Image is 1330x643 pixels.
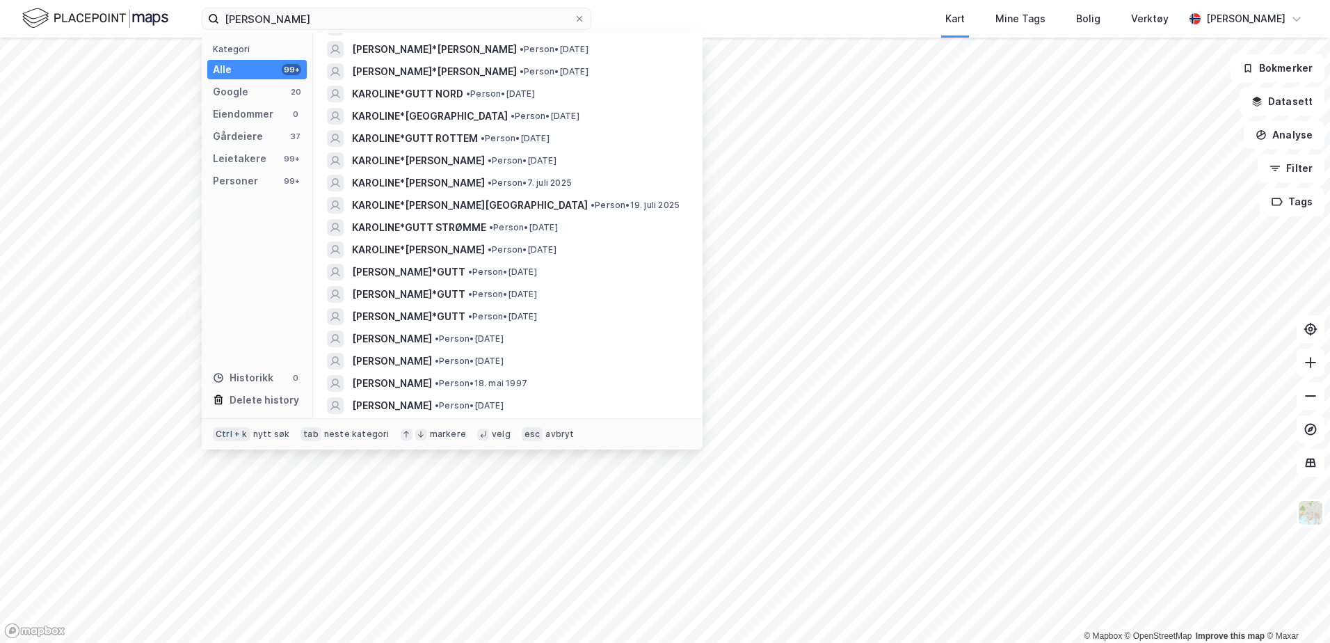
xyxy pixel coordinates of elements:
span: [PERSON_NAME]*GUTT [352,308,465,325]
span: [PERSON_NAME] [352,353,432,370]
div: 0 [290,372,301,383]
div: 37 [290,131,301,142]
span: • [520,44,524,54]
span: Person • [DATE] [488,244,556,255]
a: OpenStreetMap [1125,631,1192,641]
span: • [488,155,492,166]
img: Z [1297,500,1324,526]
div: Kategori [213,44,307,54]
button: Analyse [1244,121,1324,149]
div: avbryt [545,429,574,440]
span: Person • [DATE] [489,222,558,233]
div: Delete history [230,392,299,408]
div: [PERSON_NAME] [1206,10,1285,27]
span: • [468,289,472,299]
span: Person • [DATE] [520,44,588,55]
span: Person • [DATE] [481,133,550,144]
span: Person • [DATE] [435,333,504,344]
span: • [489,222,493,232]
button: Datasett [1240,88,1324,116]
img: logo.f888ab2527a4732fd821a326f86c7f29.svg [22,6,168,31]
span: • [520,66,524,77]
span: • [466,88,470,99]
div: nytt søk [253,429,290,440]
div: Eiendommer [213,106,273,122]
span: Person • [DATE] [468,311,537,322]
span: • [511,111,515,121]
button: Tags [1260,188,1324,216]
span: • [435,356,439,366]
span: • [468,311,472,321]
div: Historikk [213,370,273,386]
button: Bokmerker [1231,54,1324,82]
span: [PERSON_NAME] [352,331,432,347]
div: Bolig [1076,10,1100,27]
span: [PERSON_NAME]*[PERSON_NAME] [352,63,517,80]
a: Mapbox [1084,631,1122,641]
span: KAROLINE*GUTT STRØMME [352,219,486,236]
span: • [488,244,492,255]
span: • [435,400,439,411]
span: Person • [DATE] [468,267,537,278]
span: KAROLINE*[PERSON_NAME] [352,241,485,258]
div: Leietakere [213,150,266,167]
span: KAROLINE*[GEOGRAPHIC_DATA] [352,108,508,125]
div: markere [430,429,466,440]
span: Person • 7. juli 2025 [488,177,572,189]
div: Personer [213,173,258,189]
div: Gårdeiere [213,128,263,145]
span: • [435,333,439,344]
div: Verktøy [1131,10,1169,27]
div: velg [492,429,511,440]
span: • [488,177,492,188]
span: • [468,267,472,277]
button: Filter [1258,154,1324,182]
span: • [591,200,595,210]
div: 99+ [282,153,301,164]
span: Person • [DATE] [511,111,579,122]
span: • [435,378,439,388]
span: Person • [DATE] [468,289,537,300]
span: [PERSON_NAME]*GUTT [352,286,465,303]
span: Person • [DATE] [435,400,504,411]
span: KAROLINE*[PERSON_NAME][GEOGRAPHIC_DATA] [352,197,588,214]
span: KAROLINE*[PERSON_NAME] [352,152,485,169]
iframe: Chat Widget [1260,576,1330,643]
span: [PERSON_NAME]*GUTT [352,264,465,280]
div: Google [213,84,248,100]
div: Kontrollprogram for chat [1260,576,1330,643]
a: Improve this map [1196,631,1265,641]
div: 99+ [282,175,301,186]
span: Person • [DATE] [520,66,588,77]
span: KAROLINE*GUTT ROTTEM [352,130,478,147]
div: neste kategori [324,429,390,440]
span: Person • [DATE] [466,88,535,100]
div: 99+ [282,64,301,75]
div: Ctrl + k [213,427,250,441]
input: Søk på adresse, matrikkel, gårdeiere, leietakere eller personer [219,8,574,29]
div: 0 [290,109,301,120]
span: Person • [DATE] [488,155,556,166]
span: Person • 18. mai 1997 [435,378,527,389]
span: Person • [DATE] [435,356,504,367]
span: [PERSON_NAME] [352,397,432,414]
div: tab [301,427,321,441]
span: KAROLINE*GUTT NORD [352,86,463,102]
div: Alle [213,61,232,78]
div: 20 [290,86,301,97]
div: esc [522,427,543,441]
span: [PERSON_NAME]*[PERSON_NAME] [352,41,517,58]
a: Mapbox homepage [4,623,65,639]
span: KAROLINE*[PERSON_NAME] [352,175,485,191]
div: Mine Tags [995,10,1045,27]
span: [PERSON_NAME] [352,375,432,392]
div: Kart [945,10,965,27]
span: Person • 19. juli 2025 [591,200,680,211]
span: • [481,133,485,143]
